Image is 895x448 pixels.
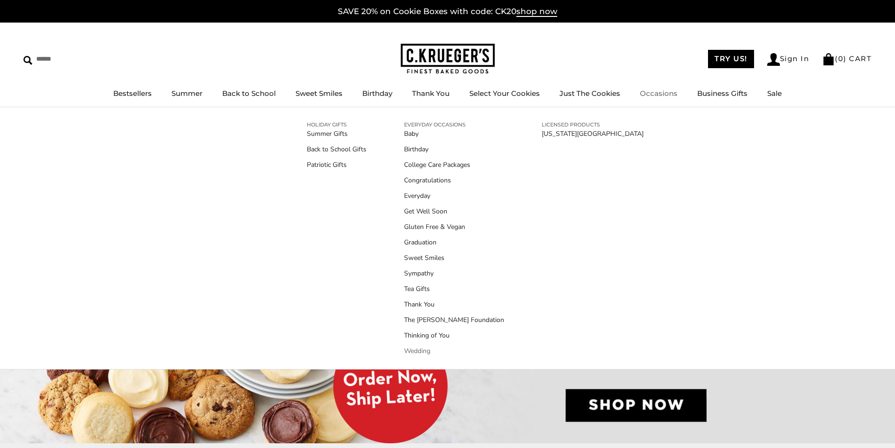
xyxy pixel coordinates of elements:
[708,50,754,68] a: TRY US!
[338,7,557,17] a: SAVE 20% on Cookie Boxes with code: CK20shop now
[222,89,276,98] a: Back to School
[296,89,342,98] a: Sweet Smiles
[404,129,504,139] a: Baby
[404,346,504,356] a: Wedding
[822,53,835,65] img: Bag
[838,54,844,63] span: 0
[767,53,809,66] a: Sign In
[767,89,782,98] a: Sale
[404,175,504,185] a: Congratulations
[560,89,620,98] a: Just The Cookies
[404,120,504,129] a: EVERYDAY OCCASIONS
[404,253,504,263] a: Sweet Smiles
[113,89,152,98] a: Bestsellers
[404,237,504,247] a: Graduation
[307,160,366,170] a: Patriotic Gifts
[404,284,504,294] a: Tea Gifts
[542,120,644,129] a: LICENSED PRODUCTS
[404,191,504,201] a: Everyday
[404,160,504,170] a: College Care Packages
[362,89,392,98] a: Birthday
[516,7,557,17] span: shop now
[404,222,504,232] a: Gluten Free & Vegan
[697,89,747,98] a: Business Gifts
[404,299,504,309] a: Thank You
[404,144,504,154] a: Birthday
[307,129,366,139] a: Summer Gifts
[307,120,366,129] a: HOLIDAY GIFTS
[404,315,504,325] a: The [PERSON_NAME] Foundation
[469,89,540,98] a: Select Your Cookies
[404,268,504,278] a: Sympathy
[412,89,450,98] a: Thank You
[767,53,780,66] img: Account
[171,89,202,98] a: Summer
[401,44,495,74] img: C.KRUEGER'S
[23,56,32,65] img: Search
[640,89,677,98] a: Occasions
[542,129,644,139] a: [US_STATE][GEOGRAPHIC_DATA]
[404,206,504,216] a: Get Well Soon
[307,144,366,154] a: Back to School Gifts
[404,330,504,340] a: Thinking of You
[822,54,872,63] a: (0) CART
[23,52,135,66] input: Search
